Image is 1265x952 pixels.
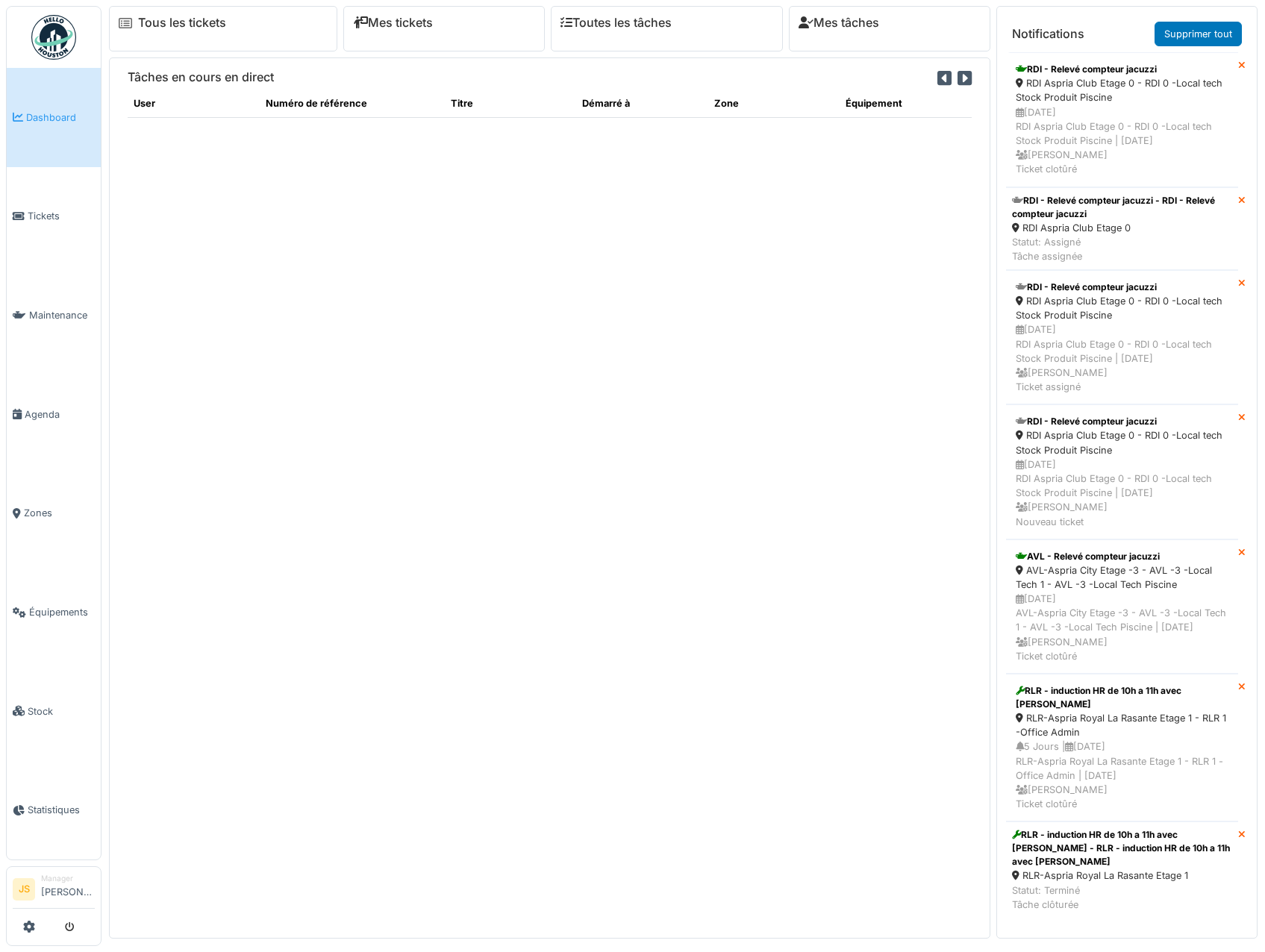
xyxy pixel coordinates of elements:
div: RLR - induction HR de 10h a 11h avec [PERSON_NAME] [1016,684,1228,711]
span: Stock [28,704,95,718]
div: RDI - Relevé compteur jacuzzi [1016,63,1228,76]
div: RDI Aspria Club Etage 0 - RDI 0 -Local tech Stock Produit Piscine [1016,294,1228,322]
a: Dashboard [7,68,101,167]
span: Statistiques [28,803,95,817]
a: Zones [7,464,101,563]
span: Agenda [25,407,95,422]
div: Statut: Assigné Tâche assignée [1012,235,1232,263]
a: Agenda [7,365,101,464]
span: Tickets [28,209,95,223]
a: RDI - Relevé compteur jacuzzi RDI Aspria Club Etage 0 - RDI 0 -Local tech Stock Produit Piscine [... [1006,52,1238,187]
a: Supprimer tout [1155,22,1242,46]
img: Badge_color-CXgf-gQk.svg [31,15,76,60]
div: RDI - Relevé compteur jacuzzi [1016,281,1228,294]
span: Dashboard [26,110,95,125]
div: RDI - Relevé compteur jacuzzi [1016,415,1228,428]
a: RLR - induction HR de 10h a 11h avec [PERSON_NAME] RLR-Aspria Royal La Rasante Etage 1 - RLR 1 -O... [1006,674,1238,821]
a: Maintenance [7,266,101,365]
span: Équipements [29,605,95,619]
div: RLR-Aspria Royal La Rasante Etage 1 - RLR 1 -Office Admin [1016,711,1228,739]
a: Mes tâches [799,16,879,30]
a: Toutes les tâches [560,16,672,30]
div: RDI - Relevé compteur jacuzzi - RDI - Relevé compteur jacuzzi [1012,194,1232,221]
a: RLR - induction HR de 10h a 11h avec [PERSON_NAME] - RLR - induction HR de 10h a 11h avec [PERSON... [1006,821,1238,918]
th: Zone [708,90,840,117]
a: RDI - Relevé compteur jacuzzi - RDI - Relevé compteur jacuzzi RDI Aspria Club Etage 0 Statut: Ass... [1006,187,1238,271]
a: Statistiques [7,761,101,860]
h6: Notifications [1012,27,1084,41]
h6: Tâches en cours en direct [128,70,274,84]
div: RDI Aspria Club Etage 0 - RDI 0 -Local tech Stock Produit Piscine [1016,76,1228,104]
th: Numéro de référence [260,90,445,117]
span: translation missing: fr.shared.user [134,98,155,109]
div: 5 Jours | [DATE] RLR-Aspria Royal La Rasante Etage 1 - RLR 1 -Office Admin | [DATE] [PERSON_NAME]... [1016,739,1228,811]
div: Manager [41,873,95,884]
div: RDI Aspria Club Etage 0 - RDI 0 -Local tech Stock Produit Piscine [1016,428,1228,457]
th: Démarré à [576,90,708,117]
span: Maintenance [29,308,95,322]
li: JS [13,878,35,901]
th: Équipement [840,90,972,117]
div: RLR - induction HR de 10h a 11h avec [PERSON_NAME] - RLR - induction HR de 10h a 11h avec [PERSON... [1012,828,1232,868]
a: Équipements [7,563,101,662]
a: Stock [7,662,101,761]
a: Mes tickets [353,16,433,30]
div: [DATE] RDI Aspria Club Etage 0 - RDI 0 -Local tech Stock Produit Piscine | [DATE] [PERSON_NAME] T... [1016,322,1228,394]
a: Tickets [7,167,101,266]
div: RDI Aspria Club Etage 0 [1012,221,1232,235]
div: [DATE] AVL-Aspria City Etage -3 - AVL -3 -Local Tech 1 - AVL -3 -Local Tech Piscine | [DATE] [PER... [1016,592,1228,663]
li: [PERSON_NAME] [41,873,95,905]
div: AVL-Aspria City Etage -3 - AVL -3 -Local Tech 1 - AVL -3 -Local Tech Piscine [1016,563,1228,592]
div: [DATE] RDI Aspria Club Etage 0 - RDI 0 -Local tech Stock Produit Piscine | [DATE] [PERSON_NAME] T... [1016,105,1228,177]
a: AVL - Relevé compteur jacuzzi AVL-Aspria City Etage -3 - AVL -3 -Local Tech 1 - AVL -3 -Local Tec... [1006,539,1238,674]
div: Statut: Terminé Tâche clôturée [1012,883,1232,912]
th: Titre [445,90,577,117]
a: RDI - Relevé compteur jacuzzi RDI Aspria Club Etage 0 - RDI 0 -Local tech Stock Produit Piscine [... [1006,404,1238,539]
a: JS Manager[PERSON_NAME] [13,873,95,909]
div: RLR-Aspria Royal La Rasante Etage 1 [1012,868,1232,883]
div: AVL - Relevé compteur jacuzzi [1016,550,1228,563]
span: Zones [24,506,95,520]
a: RDI - Relevé compteur jacuzzi RDI Aspria Club Etage 0 - RDI 0 -Local tech Stock Produit Piscine [... [1006,270,1238,404]
div: [DATE] RDI Aspria Club Etage 0 - RDI 0 -Local tech Stock Produit Piscine | [DATE] [PERSON_NAME] N... [1016,457,1228,529]
a: Tous les tickets [138,16,226,30]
